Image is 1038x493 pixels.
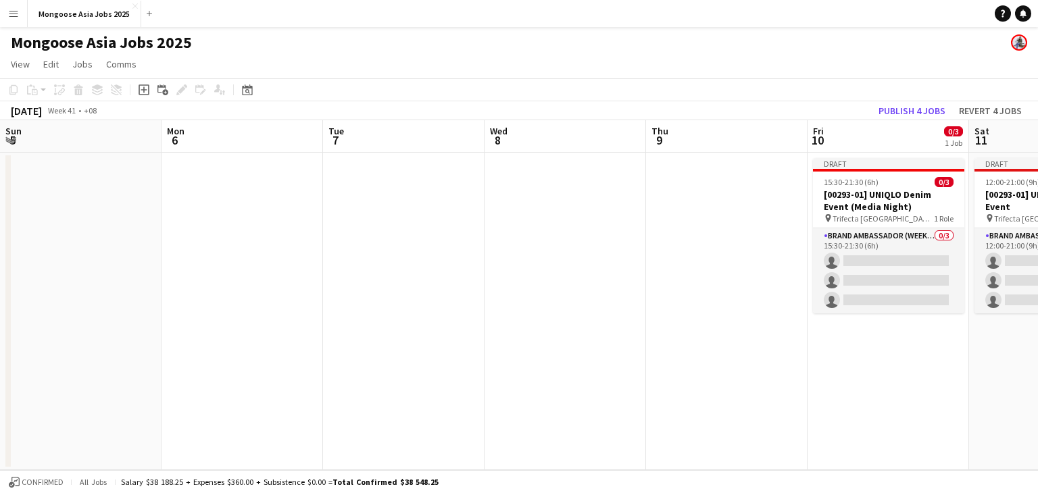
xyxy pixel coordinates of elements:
div: Draft [813,158,964,169]
app-user-avatar: Kristie Rodrigues [1011,34,1027,51]
span: 15:30-21:30 (6h) [824,177,879,187]
span: Sun [5,125,22,137]
a: Comms [101,55,142,73]
span: Trifecta [GEOGRAPHIC_DATA] [833,213,934,224]
span: Tue [328,125,344,137]
span: Week 41 [45,105,78,115]
span: 11 [972,132,989,148]
span: 5 [3,132,22,148]
span: Confirmed [22,477,64,487]
span: Thu [651,125,668,137]
span: Wed [490,125,508,137]
button: Revert 4 jobs [954,102,1027,120]
span: All jobs [77,477,109,487]
span: 6 [165,132,184,148]
app-card-role: Brand Ambassador (weekday)0/315:30-21:30 (6h) [813,228,964,313]
div: Salary $38 188.25 + Expenses $360.00 + Subsistence $0.00 = [121,477,439,487]
span: 9 [649,132,668,148]
span: Fri [813,125,824,137]
div: +08 [84,105,97,115]
span: Edit [43,58,59,70]
span: 7 [326,132,344,148]
span: 0/3 [944,126,963,136]
span: Comms [106,58,137,70]
span: Sat [974,125,989,137]
a: Edit [38,55,64,73]
h3: [00293-01] UNIQLO Denim Event (Media Night) [813,188,964,213]
span: 8 [488,132,508,148]
span: 1 Role [934,213,954,224]
div: [DATE] [11,104,42,118]
span: View [11,58,30,70]
app-job-card: Draft15:30-21:30 (6h)0/3[00293-01] UNIQLO Denim Event (Media Night) Trifecta [GEOGRAPHIC_DATA]1 R... [813,158,964,313]
button: Mongoose Asia Jobs 2025 [28,1,141,27]
a: Jobs [67,55,98,73]
span: Mon [167,125,184,137]
span: 0/3 [935,177,954,187]
a: View [5,55,35,73]
span: 10 [811,132,824,148]
button: Publish 4 jobs [873,102,951,120]
div: 1 Job [945,138,962,148]
h1: Mongoose Asia Jobs 2025 [11,32,192,53]
span: Jobs [72,58,93,70]
button: Confirmed [7,475,66,490]
span: Total Confirmed $38 548.25 [332,477,439,487]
